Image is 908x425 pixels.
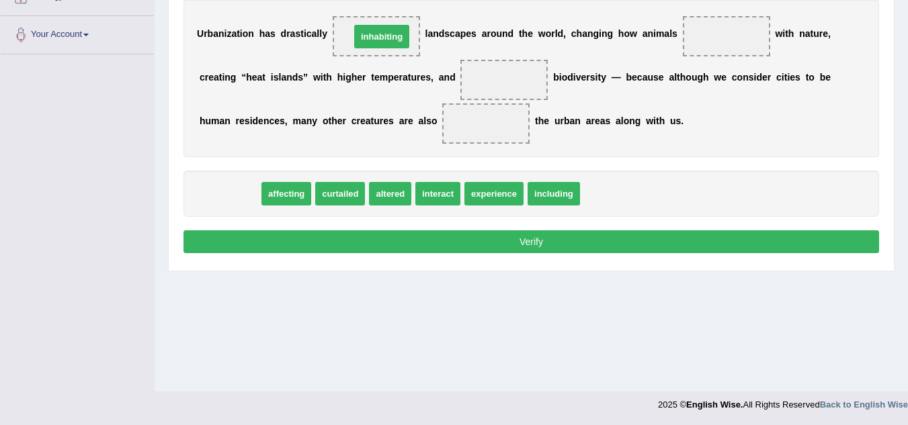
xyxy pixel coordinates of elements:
b: h [788,28,794,39]
b: e [595,115,600,126]
b: n [218,28,224,39]
b: a [569,115,575,126]
b: b [626,72,632,83]
b: u [670,115,676,126]
b: d [558,28,564,39]
b: m [380,72,388,83]
b: i [653,115,656,126]
b: h [352,72,358,83]
b: w [714,72,721,83]
b: h [331,115,337,126]
b: e [408,115,413,126]
b: u [496,28,502,39]
b: n [433,28,439,39]
b: g [345,72,352,83]
b: w [313,72,321,83]
b: e [360,115,366,126]
b: i [304,28,306,39]
b: a [805,28,811,39]
b: l [279,72,282,83]
b: o [546,28,552,39]
b: s [672,28,677,39]
b: d [508,28,514,39]
b: t [237,28,240,39]
b: r [819,28,823,39]
b: s [590,72,595,83]
b: o [624,115,630,126]
b: u [554,115,561,126]
b: l [555,28,558,39]
b: t [535,115,538,126]
b: e [632,72,637,83]
b: h [659,115,665,126]
b: c [306,28,312,39]
b: t [811,28,814,39]
b: o [809,72,815,83]
b: r [399,72,403,83]
b: v [576,72,581,83]
b: i [250,115,253,126]
div: 2025 © All Rights Reserved [658,391,908,411]
b: a [281,72,286,83]
b: m [656,28,664,39]
b: a [600,115,606,126]
b: t [656,115,659,126]
b: d [439,28,445,39]
b: n [444,72,450,83]
b: i [653,28,656,39]
b: n [575,115,581,126]
b: n [743,72,749,83]
b: h [326,72,332,83]
b: i [224,28,227,39]
b: a [403,72,408,83]
b: i [787,72,790,83]
b: i [559,72,562,83]
b: d [756,72,762,83]
b: r [768,72,771,83]
b: n [647,28,653,39]
b: i [782,72,784,83]
b: a [439,72,444,83]
b: t [784,72,788,83]
b: , [828,28,831,39]
b: e [721,72,727,83]
b: a [643,72,648,83]
b: g [593,28,599,39]
span: Drop target [683,16,770,56]
b: l [674,72,677,83]
b: i [599,28,602,39]
b: h [577,28,583,39]
b: e [659,72,664,83]
b: o [624,28,630,39]
b: p [460,28,466,39]
b: s [270,28,276,39]
b: t [677,72,680,83]
b: c [637,72,643,83]
b: g [635,115,641,126]
b: y [312,115,317,126]
b: , [563,28,566,39]
b: l [669,28,672,39]
b: — [612,72,621,83]
b: c [732,72,737,83]
span: interact [415,182,460,205]
b: e [383,115,388,126]
b: e [528,28,533,39]
b: t [323,72,327,83]
b: t [408,72,411,83]
b: t [219,72,222,83]
b: d [450,72,456,83]
b: t [328,115,331,126]
b: e [825,72,831,83]
b: r [380,115,383,126]
b: e [466,28,471,39]
b: n [224,72,231,83]
b: h [522,28,528,39]
span: affecting [261,182,311,205]
span: including [528,182,580,205]
b: r [236,115,239,126]
b: r [357,115,360,126]
b: i [222,72,224,83]
b: “ [241,72,246,83]
b: h [618,28,624,39]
